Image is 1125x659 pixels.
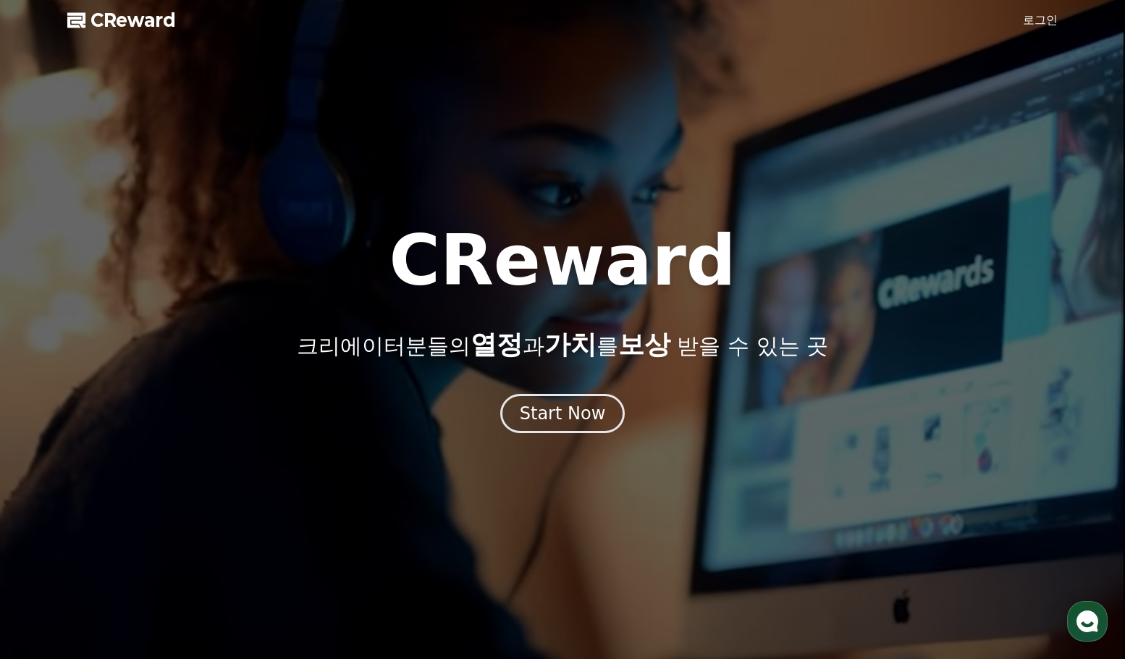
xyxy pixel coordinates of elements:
span: 가치 [544,329,597,359]
span: 대화 [132,482,150,493]
p: 크리에이터분들의 과 를 받을 수 있는 곳 [297,330,828,359]
span: CReward [90,9,176,32]
a: 설정 [187,459,278,495]
a: Start Now [500,408,625,422]
h1: CReward [389,226,736,295]
span: 열정 [471,329,523,359]
button: Start Now [500,394,625,433]
a: 대화 [96,459,187,495]
a: 홈 [4,459,96,495]
span: 홈 [46,481,54,492]
span: 보상 [618,329,670,359]
a: CReward [67,9,176,32]
a: 로그인 [1023,12,1058,29]
div: Start Now [520,402,606,425]
span: 설정 [224,481,241,492]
